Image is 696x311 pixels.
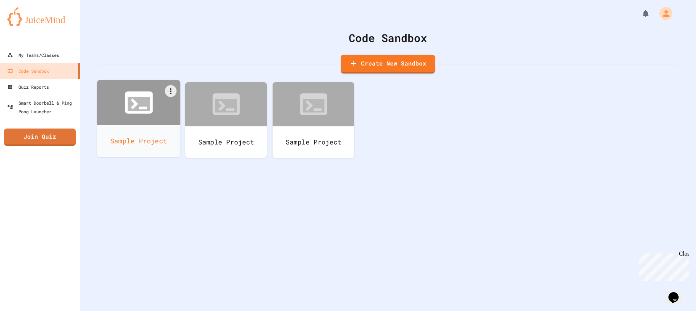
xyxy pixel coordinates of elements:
[185,82,267,158] a: Sample Project
[652,5,674,22] div: My Account
[97,80,181,157] a: Sample Project
[7,51,59,59] div: My Teams/Classes
[7,83,49,91] div: Quiz Reports
[7,7,72,26] img: logo-orange.svg
[97,125,181,157] div: Sample Project
[636,251,689,281] iframe: chat widget
[98,30,678,46] div: Code Sandbox
[7,98,77,116] div: Smart Doorbell & Ping Pong Launcher
[273,82,354,158] a: Sample Project
[185,126,267,158] div: Sample Project
[4,129,76,146] a: Join Quiz
[273,126,354,158] div: Sample Project
[628,7,652,20] div: My Notifications
[341,55,435,73] a: Create New Sandbox
[666,282,689,304] iframe: chat widget
[3,3,50,46] div: Chat with us now!Close
[7,67,49,75] div: Code Sandbox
